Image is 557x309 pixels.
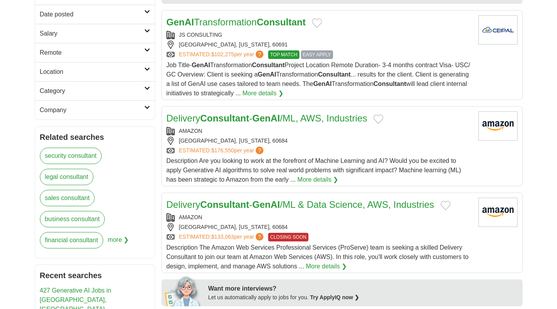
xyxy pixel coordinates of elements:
a: More details ❯ [306,262,347,271]
a: ESTIMATED:$176,550per year? [179,146,265,155]
span: ? [256,146,263,154]
span: $102,275 [211,51,234,57]
span: ? [256,50,263,58]
div: [GEOGRAPHIC_DATA], [US_STATE], 60684 [167,223,472,231]
span: more ❯ [108,232,129,253]
strong: Consultant [318,71,351,78]
strong: GenAI [167,17,194,27]
a: AMAZON [179,128,202,134]
a: ESTIMATED:$102,275per year? [179,50,265,59]
a: Remote [35,43,155,62]
strong: Consultant [257,17,306,27]
h2: Category [40,86,144,96]
strong: Consultant [374,80,407,87]
h2: Salary [40,29,144,38]
div: Want more interviews? [208,284,518,293]
a: business consultant [40,211,105,227]
div: [GEOGRAPHIC_DATA], [US_STATE], 60691 [167,41,472,49]
a: Try ApplyIQ now ❯ [310,294,359,300]
img: Amazon logo [478,111,518,141]
div: JS CONSULTING [167,31,472,39]
span: EASY APPLY [301,50,333,59]
a: DeliveryConsultant-GenAI/ML & Data Science, AWS, Industries [167,199,434,210]
strong: GenAI [253,113,280,123]
strong: GenAI [253,199,280,210]
button: Add to favorite jobs [312,18,322,28]
a: More details ❯ [242,89,283,98]
span: $176,550 [211,147,234,154]
span: Description The Amazon Web Services Professional Services (ProServe) team is seeking a skilled De... [167,244,469,270]
strong: GenAI [192,62,210,68]
button: Add to favorite jobs [441,201,451,210]
img: apply-iq-scientist.png [165,275,202,306]
a: sales consultant [40,190,95,206]
a: ESTIMATED:$133,063per year? [179,233,265,241]
a: GenAITransformationConsultant [167,17,306,27]
span: Description Are you looking to work at the forefront of Machine Learning and AI? Would you be exc... [167,157,461,183]
strong: Consultant [200,113,249,123]
div: Let us automatically apply to jobs for you. [208,293,518,302]
span: ? [256,233,263,241]
img: Amazon logo [478,198,518,227]
a: Salary [35,24,155,43]
span: CLOSING SOON [268,233,308,241]
span: TOP MATCH [268,50,299,59]
strong: GenAI [258,71,276,78]
a: AMAZON [179,214,202,220]
strong: Consultant [200,199,249,210]
h2: Related searches [40,131,150,143]
a: Location [35,62,155,81]
h2: Date posted [40,10,144,19]
span: $133,063 [211,234,234,240]
a: Date posted [35,5,155,24]
h2: Recent searches [40,270,150,281]
a: legal consultant [40,169,93,185]
a: DeliveryConsultant-GenAI/ML, AWS, Industries [167,113,367,123]
a: security consultant [40,148,102,164]
a: financial consultant [40,232,103,248]
a: More details ❯ [297,175,338,184]
h2: Company [40,105,144,115]
strong: Consultant [252,62,285,68]
a: Category [35,81,155,100]
strong: GenAI [313,80,331,87]
h2: Remote [40,48,144,57]
a: Company [35,100,155,120]
div: [GEOGRAPHIC_DATA], [US_STATE], 60684 [167,137,472,145]
h2: Location [40,67,144,77]
button: Add to favorite jobs [373,114,383,124]
span: Job Title- Transformation Project Location Remote Duration- 3-4 months contract Visa- USC/ GC Ove... [167,62,470,96]
img: Company logo [478,15,518,45]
